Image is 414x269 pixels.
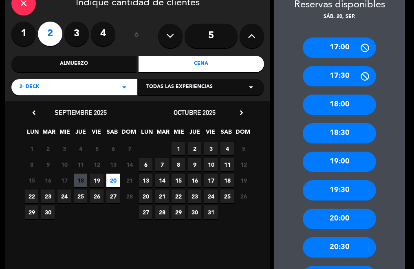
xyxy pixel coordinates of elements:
[237,158,250,171] span: 12
[188,205,201,219] span: 30
[204,174,218,187] span: 17
[91,22,115,46] label: 4
[41,158,55,171] span: 9
[303,237,376,258] div: 20:30
[303,66,376,86] div: 17:30
[30,108,38,117] i: chevron_left
[246,82,256,92] i: arrow_drop_down
[121,127,135,141] span: DOM
[146,83,213,91] span: Todas las experiencias
[220,158,234,171] span: 11
[90,174,103,187] span: 19
[106,127,119,141] span: SAB
[237,174,250,187] span: 19
[174,108,216,117] span: octubre 2025
[172,174,185,187] span: 15
[90,190,103,203] span: 26
[172,205,185,219] span: 29
[90,142,103,155] span: 5
[106,190,120,203] span: 27
[274,13,405,21] div: sáb. 20, sep.
[106,174,120,187] span: 20
[237,190,250,203] span: 26
[204,142,218,155] span: 3
[220,190,234,203] span: 25
[155,158,169,171] span: 7
[123,142,136,155] span: 7
[123,190,136,203] span: 28
[172,158,185,171] span: 8
[303,95,376,115] div: 18:00
[220,142,234,155] span: 4
[236,127,249,141] span: DOM
[57,142,71,155] span: 3
[139,190,152,203] span: 20
[188,142,201,155] span: 2
[119,82,129,92] i: arrow_drop_down
[64,22,89,46] label: 3
[55,108,107,117] span: septiembre 2025
[57,190,71,203] span: 24
[204,127,217,141] span: VIE
[140,127,154,141] span: LUN
[41,205,55,219] span: 30
[74,127,87,141] span: JUE
[57,174,71,187] span: 17
[41,174,55,187] span: 16
[220,127,233,141] span: SAB
[25,190,38,203] span: 22
[155,190,169,203] span: 21
[25,142,38,155] span: 1
[237,108,246,117] i: chevron_right
[172,142,185,155] span: 1
[155,174,169,187] span: 14
[25,205,38,219] span: 29
[20,83,40,91] span: 2- DECK
[156,127,170,141] span: MAR
[172,127,185,141] span: MIE
[303,152,376,172] div: 19:00
[139,174,152,187] span: 13
[26,127,40,141] span: LUN
[41,190,55,203] span: 23
[11,22,36,46] label: 1
[90,158,103,171] span: 12
[58,127,71,141] span: MIE
[74,174,87,187] span: 18
[106,142,120,155] span: 6
[74,158,87,171] span: 11
[123,174,136,187] span: 21
[172,190,185,203] span: 22
[139,158,152,171] span: 6
[303,209,376,229] div: 20:00
[25,158,38,171] span: 8
[11,56,137,72] div: Almuerzo
[188,190,201,203] span: 23
[106,158,120,171] span: 13
[41,142,55,155] span: 2
[303,37,376,58] div: 17:00
[123,22,150,50] div: ó
[25,174,38,187] span: 15
[188,174,201,187] span: 16
[220,174,234,187] span: 18
[57,158,71,171] span: 10
[303,123,376,143] div: 18:30
[139,56,264,72] div: Cena
[42,127,55,141] span: MAR
[38,22,62,46] label: 2
[204,158,218,171] span: 10
[204,190,218,203] span: 24
[237,142,250,155] span: 5
[74,142,87,155] span: 4
[139,205,152,219] span: 27
[123,158,136,171] span: 14
[303,180,376,201] div: 19:30
[204,205,218,219] span: 31
[90,127,103,141] span: VIE
[74,190,87,203] span: 25
[155,205,169,219] span: 28
[188,127,201,141] span: JUE
[188,158,201,171] span: 9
